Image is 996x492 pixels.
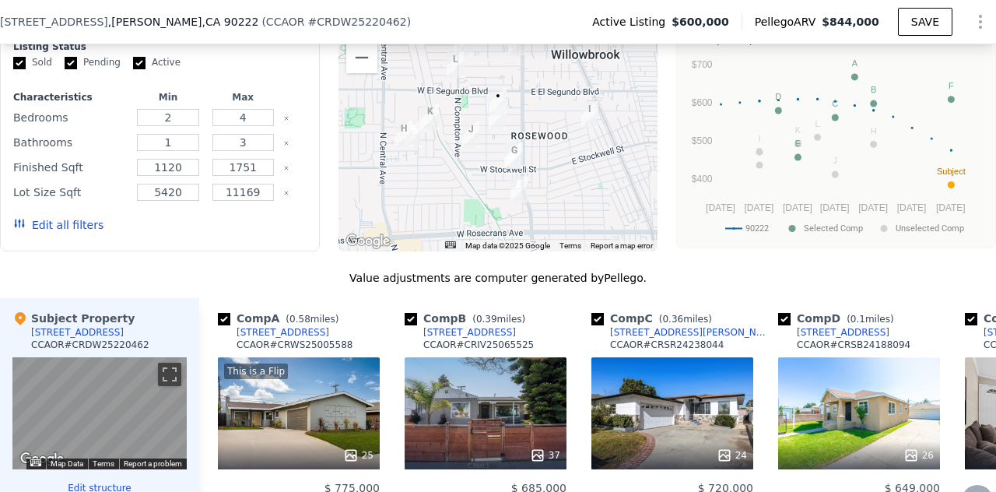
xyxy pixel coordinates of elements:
[610,326,772,339] div: [STREET_ADDRESS][PERSON_NAME]
[133,56,181,69] label: Active
[51,459,83,469] button: Map Data
[308,16,407,28] span: # CRDW25220462
[405,311,531,326] div: Comp B
[592,14,672,30] span: Active Listing
[489,88,507,114] div: 917 W 130th St
[266,16,305,28] span: CCAOR
[12,357,187,469] div: Map
[13,91,128,104] div: Characteristics
[13,156,128,178] div: Finished Sqft
[283,165,289,171] button: Clear
[466,314,531,325] span: ( miles)
[898,8,952,36] button: SAVE
[776,92,782,101] text: D
[13,217,103,233] button: Edit all filters
[850,314,865,325] span: 0.1
[423,326,516,339] div: [STREET_ADDRESS]
[65,57,77,69] input: Pending
[859,202,889,213] text: [DATE]
[871,85,876,94] text: B
[833,156,838,165] text: J
[897,202,927,213] text: [DATE]
[820,202,850,213] text: [DATE]
[65,56,121,69] label: Pending
[30,459,41,466] button: Keyboard shortcuts
[692,97,713,108] text: $600
[672,14,729,30] span: $600,000
[852,58,858,68] text: A
[346,42,377,73] button: Zoom out
[283,190,289,196] button: Clear
[283,115,289,121] button: Clear
[405,326,516,339] a: [STREET_ADDRESS]
[896,223,964,234] text: Unselected Comp
[13,132,128,153] div: Bathrooms
[965,6,996,37] button: Show Options
[202,16,259,28] span: , CA 90222
[833,99,839,108] text: C
[745,223,769,234] text: 90222
[405,121,422,147] div: 1610 W 133rd St
[937,167,966,176] text: Subject
[706,202,735,213] text: [DATE]
[822,16,879,28] span: $844,000
[717,448,747,463] div: 24
[13,40,307,53] div: Listing Status
[504,142,521,169] div: 819 W Stockwell St
[871,126,877,135] text: H
[462,121,479,148] div: 1208 W 133rd St
[489,103,506,129] div: 916 W 131st St
[759,134,761,143] text: I
[342,231,394,251] a: Open this area in Google Maps (opens a new window)
[13,56,52,69] label: Sold
[237,339,352,351] div: CCAOR # CRWS25005588
[653,314,718,325] span: ( miles)
[840,314,900,325] span: ( miles)
[133,57,146,69] input: Active
[108,14,259,30] span: , [PERSON_NAME]
[12,311,135,326] div: Subject Property
[778,311,900,326] div: Comp D
[795,139,801,148] text: E
[13,107,128,128] div: Bedrooms
[591,241,653,250] a: Report a map error
[756,146,763,156] text: G
[13,181,128,203] div: Lot Size Sqft
[218,311,345,326] div: Comp A
[797,339,910,351] div: CCAOR # CRSB24188094
[506,142,523,169] div: 817 W Stockwell St
[903,448,934,463] div: 26
[395,121,412,147] div: 1710 W 133rd St
[237,326,329,339] div: [STREET_ADDRESS]
[815,119,820,128] text: L
[224,364,288,379] div: This is a Flip
[783,202,812,213] text: [DATE]
[283,140,289,146] button: Clear
[423,339,534,351] div: CCAOR # CRIV25065525
[289,314,310,325] span: 0.58
[134,91,202,104] div: Min
[795,125,801,135] text: K
[31,326,124,339] div: [STREET_ADDRESS]
[445,241,456,248] button: Keyboard shortcuts
[591,326,772,339] a: [STREET_ADDRESS][PERSON_NAME]
[692,135,713,146] text: $500
[692,174,713,184] text: $400
[447,51,464,78] div: 12627 S Compton Ave
[686,50,982,244] svg: A chart.
[31,339,149,351] div: CCAOR # CRDW25220462
[12,357,187,469] div: Street View
[510,176,528,202] div: 806 W 138th St
[218,326,329,339] a: [STREET_ADDRESS]
[692,59,713,70] text: $700
[13,57,26,69] input: Sold
[93,459,114,468] a: Terms (opens in new tab)
[797,326,889,339] div: [STREET_ADDRESS]
[559,241,581,250] a: Terms (opens in new tab)
[662,314,683,325] span: 0.36
[476,314,497,325] span: 0.39
[610,339,724,351] div: CCAOR # CRSR24238044
[530,448,560,463] div: 37
[581,101,598,128] div: 13101 S Vesta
